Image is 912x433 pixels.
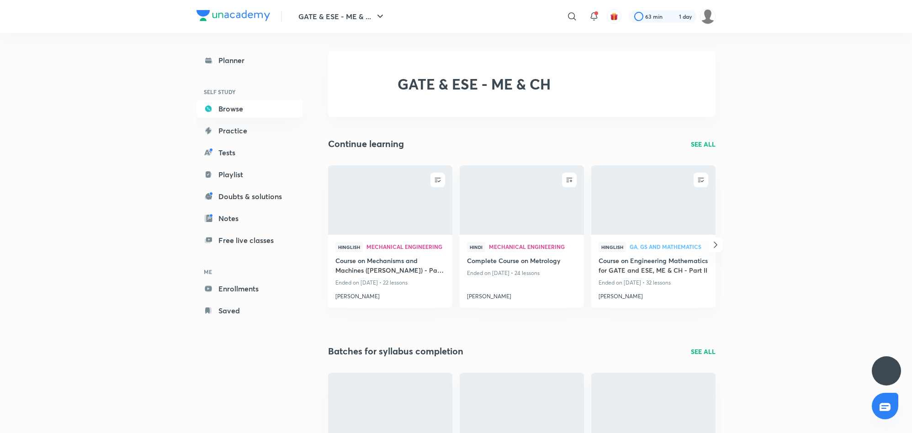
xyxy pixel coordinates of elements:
a: Notes [196,209,302,227]
span: Hindi [467,242,485,252]
a: Course on Mechanisms and Machines ([PERSON_NAME]) - Part I [335,256,445,277]
a: Tests [196,143,302,162]
a: GA, GS and Mathematics [630,244,708,250]
h2: GATE & ESE - ME & CH [398,75,551,93]
a: Doubts & solutions [196,187,302,206]
a: Complete Course on Metrology [467,256,577,267]
a: [PERSON_NAME] [467,289,577,301]
img: ttu [881,365,892,376]
a: Planner [196,51,302,69]
p: Ended on [DATE] • 24 lessons [467,267,577,279]
a: Practice [196,121,302,140]
h6: SELF STUDY [196,84,302,100]
a: Saved [196,301,302,320]
a: Playlist [196,165,302,184]
img: abhinav Ji [700,9,716,24]
span: Mechanical Engineering [366,244,445,249]
button: avatar [607,9,621,24]
span: Mechanical Engineering [489,244,577,249]
img: new-thumbnail [458,164,585,235]
a: new-thumbnail [460,165,584,235]
a: Free live classes [196,231,302,249]
h6: ME [196,264,302,280]
img: GATE & ESE - ME & CH [350,69,379,99]
a: Browse [196,100,302,118]
button: GATE & ESE - ME & ... [293,7,391,26]
a: new-thumbnail [591,165,716,235]
img: new-thumbnail [590,164,716,235]
span: Hinglish [335,242,363,252]
img: avatar [610,12,618,21]
span: Hinglish [599,242,626,252]
img: streak [668,12,677,21]
p: Ended on [DATE] • 22 lessons [335,277,445,289]
a: new-thumbnail [328,165,452,235]
a: Mechanical Engineering [489,244,577,250]
a: Company Logo [196,10,270,23]
a: [PERSON_NAME] [335,289,445,301]
a: [PERSON_NAME] [599,289,708,301]
a: SEE ALL [691,347,716,356]
span: GA, GS and Mathematics [630,244,708,249]
a: Course on Engineering Mathematics for GATE and ESE, ME & CH - Part II [599,256,708,277]
a: Mechanical Engineering [366,244,445,250]
a: SEE ALL [691,139,716,149]
p: Ended on [DATE] • 32 lessons [599,277,708,289]
h2: Continue learning [328,137,404,151]
a: Enrollments [196,280,302,298]
img: Company Logo [196,10,270,21]
img: new-thumbnail [327,164,453,235]
h2: Batches for syllabus completion [328,344,463,358]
